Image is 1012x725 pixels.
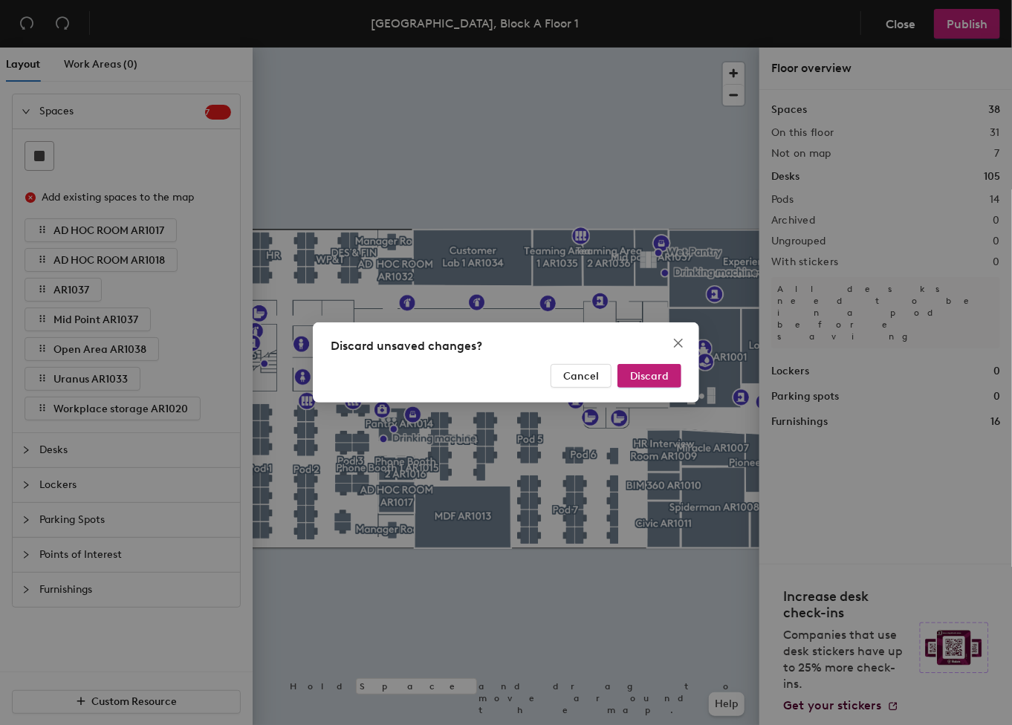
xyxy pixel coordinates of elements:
[617,364,681,388] button: Discard
[672,337,684,349] span: close
[666,331,690,355] button: Close
[331,337,681,355] div: Discard unsaved changes?
[666,337,690,349] span: Close
[630,370,669,383] span: Discard
[563,370,599,383] span: Cancel
[551,364,612,388] button: Cancel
